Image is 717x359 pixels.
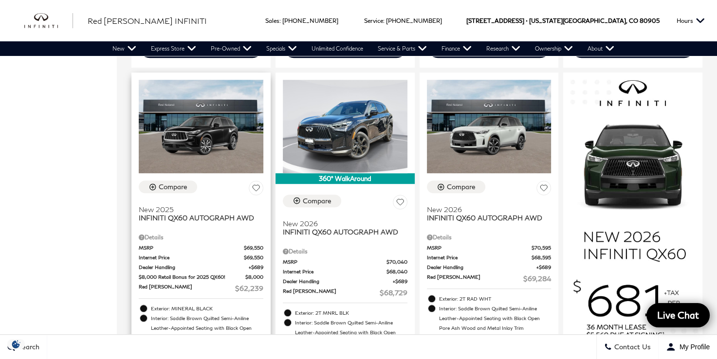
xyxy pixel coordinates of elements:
[528,41,580,56] a: Ownership
[24,13,73,29] img: INFINITI
[303,197,331,205] div: Compare
[88,16,207,25] span: Red [PERSON_NAME] INFINITI
[386,268,407,275] span: $68,040
[676,343,710,351] span: My Profile
[283,213,407,236] a: New 2026INFINITI QX60 AUTOGRAPH AWD
[427,244,552,251] a: MSRP $70,595
[283,278,407,285] a: Dealer Handling $689
[139,180,197,193] button: Compare Vehicle
[244,254,263,261] span: $69,550
[283,247,407,256] div: Pricing Details - INFINITI QX60 AUTOGRAPH AWD
[144,41,203,56] a: Express Store
[139,283,263,293] a: Red [PERSON_NAME] $62,239
[646,303,710,327] a: Live Chat
[427,199,552,222] a: New 2026INFINITI QX60 AUTOGRAPH AWD
[151,304,263,313] span: Exterior: MINERAL BLACK
[15,343,39,351] span: Search
[427,205,544,214] span: New 2026
[139,273,263,281] a: $8,000 Retail Bonus for 2025 QX60! $8,000
[139,264,249,271] span: Dealer Handling
[105,41,144,56] a: New
[393,195,407,213] button: Save Vehicle
[151,313,263,342] span: Interior: Saddle Brown Quilted Semi-Aniline Leather-Appointed Seating with Black Open Pore Ash Wo...
[439,294,552,304] span: Exterior: 2T RAD WHT
[235,283,263,293] span: $62,239
[105,41,622,56] nav: Main Navigation
[249,264,263,271] span: $689
[203,41,259,56] a: Pre-Owned
[283,219,400,228] span: New 2026
[139,214,256,222] span: INFINITI QX60 AUTOGRAPH AWD
[393,278,407,285] span: $689
[427,244,532,251] span: MSRP
[283,258,386,266] span: MSRP
[479,41,528,56] a: Research
[282,17,338,24] a: [PHONE_NUMBER]
[427,264,537,271] span: Dealer Handling
[245,273,263,281] span: $8,000
[283,278,393,285] span: Dealer Handling
[276,173,415,184] div: 360° WalkAround
[139,244,244,251] span: MSRP
[427,180,485,193] button: Compare Vehicle
[139,233,263,242] div: Pricing Details - INFINITI QX60 AUTOGRAPH AWD
[283,287,407,298] a: Red [PERSON_NAME] $68,729
[532,244,551,251] span: $70,595
[304,41,370,56] a: Unlimited Confidence
[139,205,256,214] span: New 2025
[139,254,263,261] a: Internet Price $69,550
[427,254,552,261] a: Internet Price $68,595
[139,273,245,281] span: $8,000 Retail Bonus for 2025 QX60!
[380,287,407,298] span: $68,729
[139,283,235,293] span: Red [PERSON_NAME]
[295,308,407,318] span: Exterior: 2T MNRL BLK
[427,233,552,242] div: Pricing Details - INFINITI QX60 AUTOGRAPH AWD
[536,264,551,271] span: $689
[427,273,524,284] span: Red [PERSON_NAME]
[523,273,551,284] span: $69,284
[439,304,552,333] span: Interior: Saddle Brown Quilted Semi-Aniline Leather-Appointed Seating with Black Open Pore Ash Wo...
[386,258,407,266] span: $70,040
[283,268,407,275] a: Internet Price $68,040
[139,199,263,222] a: New 2025INFINITI QX60 AUTOGRAPH AWD
[244,244,263,251] span: $69,550
[5,339,27,349] img: Opt-Out Icon
[139,254,244,261] span: Internet Price
[259,41,304,56] a: Specials
[283,195,341,207] button: Compare Vehicle
[283,80,407,173] img: 2026 INFINITI QX60 AUTOGRAPH AWD
[427,254,532,261] span: Internet Price
[383,17,385,24] span: :
[659,335,717,359] button: Open user profile menu
[427,273,552,284] a: Red [PERSON_NAME] $69,284
[370,41,434,56] a: Service & Parts
[580,41,622,56] a: About
[159,182,187,191] div: Compare
[466,17,660,24] a: [STREET_ADDRESS] • [US_STATE][GEOGRAPHIC_DATA], CO 80905
[447,182,476,191] div: Compare
[652,309,704,321] span: Live Chat
[139,244,263,251] a: MSRP $69,550
[283,228,400,236] span: INFINITI QX60 AUTOGRAPH AWD
[265,17,279,24] span: Sales
[427,214,544,222] span: INFINITI QX60 AUTOGRAPH AWD
[364,17,383,24] span: Service
[283,268,386,275] span: Internet Price
[612,343,651,351] span: Contact Us
[279,17,281,24] span: :
[24,13,73,29] a: infiniti
[283,258,407,266] a: MSRP $70,040
[427,80,552,173] img: 2026 INFINITI QX60 AUTOGRAPH AWD
[536,180,551,198] button: Save Vehicle
[88,15,207,27] a: Red [PERSON_NAME] INFINITI
[386,17,442,24] a: [PHONE_NUMBER]
[283,287,380,298] span: Red [PERSON_NAME]
[249,180,263,198] button: Save Vehicle
[434,41,479,56] a: Finance
[139,264,263,271] a: Dealer Handling $689
[5,339,27,349] section: Click to Open Cookie Consent Modal
[295,318,407,347] span: Interior: Saddle Brown Quilted Semi-Aniline Leather-Appointed Seating with Black Open Pore Ash Wo...
[139,80,263,173] img: 2025 INFINITI QX60 AUTOGRAPH AWD
[427,264,552,271] a: Dealer Handling $689
[532,254,551,261] span: $68,595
